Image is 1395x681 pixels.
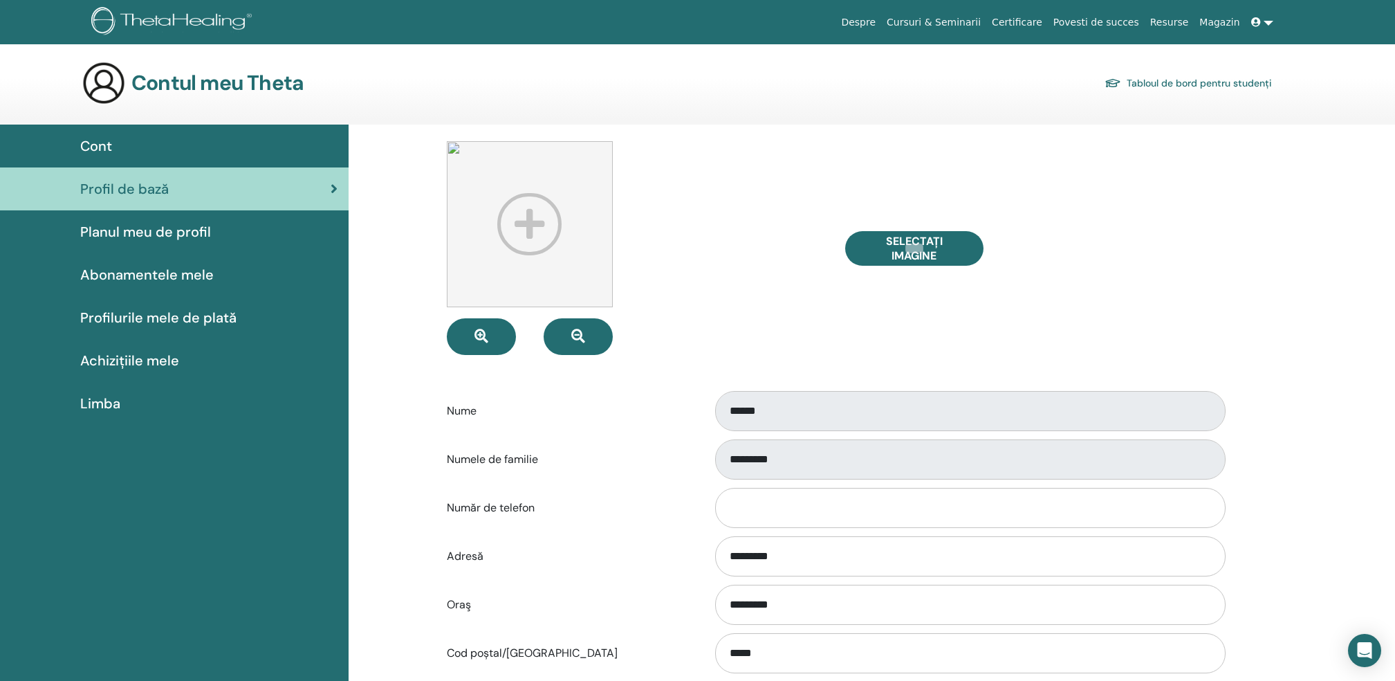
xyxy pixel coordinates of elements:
[1105,73,1272,93] a: Tabloul de bord pentru studenți
[436,495,702,521] label: Număr de telefon
[881,10,986,35] a: Cursuri & Seminarii
[80,136,112,156] span: Cont
[835,10,881,35] a: Despre
[80,179,169,199] span: Profil de bază
[1048,10,1145,35] a: Povesti de succes
[862,234,966,263] span: Selectați Imagine
[80,221,211,242] span: Planul meu de profil
[82,61,126,105] img: generic-user-icon.jpg
[1194,10,1245,35] a: Magazin
[436,398,702,424] label: Nume
[436,592,702,618] label: Oraş
[905,244,923,253] input: Selectați Imagine
[447,141,613,307] img: profile
[1105,78,1121,89] img: graduation-cap.svg
[986,10,1048,35] a: Certificare
[1348,634,1381,667] div: Open Intercom Messenger
[436,446,702,473] label: Numele de familie
[91,7,257,38] img: logo.png
[80,307,237,328] span: Profilurile mele de plată
[436,543,702,570] label: Adresă
[80,393,120,414] span: Limba
[436,640,702,666] label: Cod poștal/[GEOGRAPHIC_DATA]
[80,350,179,371] span: Achizițiile mele
[80,264,214,285] span: Abonamentele mele
[1145,10,1194,35] a: Resurse
[131,71,304,96] h3: Contul meu Theta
